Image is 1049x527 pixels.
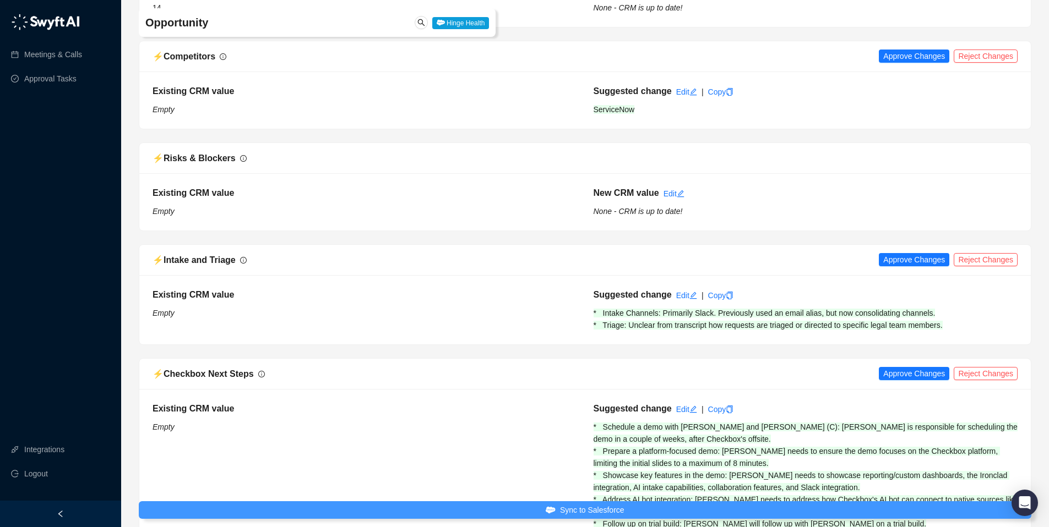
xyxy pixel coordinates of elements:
[24,68,77,90] a: Approval Tasks
[24,463,48,485] span: Logout
[879,367,949,380] button: Approve Changes
[958,50,1013,62] span: Reject Changes
[676,87,697,96] a: Edit
[153,255,236,265] span: ⚡️ Intake and Triage
[153,369,254,378] span: ⚡️ Checkbox Next Steps
[153,402,577,415] h5: Existing CRM value
[689,292,697,299] span: edit
[1012,490,1038,516] div: Open Intercom Messenger
[594,85,672,98] h5: Suggested change
[689,88,697,96] span: edit
[958,254,1013,266] span: Reject Changes
[153,186,577,200] h5: Existing CRM value
[708,87,734,96] a: Copy
[220,53,226,60] span: info-circle
[676,291,697,300] a: Edit
[726,292,733,299] span: copy
[879,50,949,63] button: Approve Changes
[954,253,1018,266] button: Reject Changes
[883,50,945,62] span: Approve Changes
[153,422,175,431] i: Empty
[708,405,734,414] a: Copy
[958,367,1013,380] span: Reject Changes
[153,309,175,317] i: Empty
[677,190,684,197] span: edit
[153,52,215,61] span: ⚡️ Competitors
[954,50,1018,63] button: Reject Changes
[24,43,82,65] a: Meetings & Calls
[145,15,343,30] h4: Opportunity
[11,14,80,30] img: logo-05li4sbe.png
[240,155,247,162] span: info-circle
[879,253,949,266] button: Approve Changes
[702,86,704,98] div: |
[676,405,697,414] a: Edit
[432,17,490,29] span: Hinge Health
[689,405,697,413] span: edit
[417,19,425,26] span: search
[594,402,672,415] h5: Suggested change
[726,405,733,413] span: copy
[153,153,236,163] span: ⚡️ Risks & Blockers
[240,257,247,263] span: info-circle
[883,254,945,266] span: Approve Changes
[594,3,683,12] i: None - CRM is up to date!
[153,85,577,98] h5: Existing CRM value
[560,504,624,516] span: Sync to Salesforce
[726,88,733,96] span: copy
[594,207,683,216] i: None - CRM is up to date!
[594,309,943,330] span: * Intake Channels: Primarily Slack. Previously used an email alias, but now consolidating channel...
[708,291,734,300] a: Copy
[153,207,175,216] i: Empty
[139,501,1031,519] button: Sync to Salesforce
[24,438,64,460] a: Integrations
[594,105,635,114] span: ServiceNow
[57,510,64,518] span: left
[954,367,1018,380] button: Reject Changes
[664,189,684,198] a: Edit
[153,288,577,301] h5: Existing CRM value
[594,288,672,301] h5: Suggested change
[594,186,659,200] h5: New CRM value
[702,403,704,415] div: |
[883,367,945,380] span: Approve Changes
[11,470,19,477] span: logout
[153,3,161,12] span: 14
[702,289,704,301] div: |
[153,105,175,114] i: Empty
[258,371,265,377] span: info-circle
[432,18,490,27] a: Hinge Health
